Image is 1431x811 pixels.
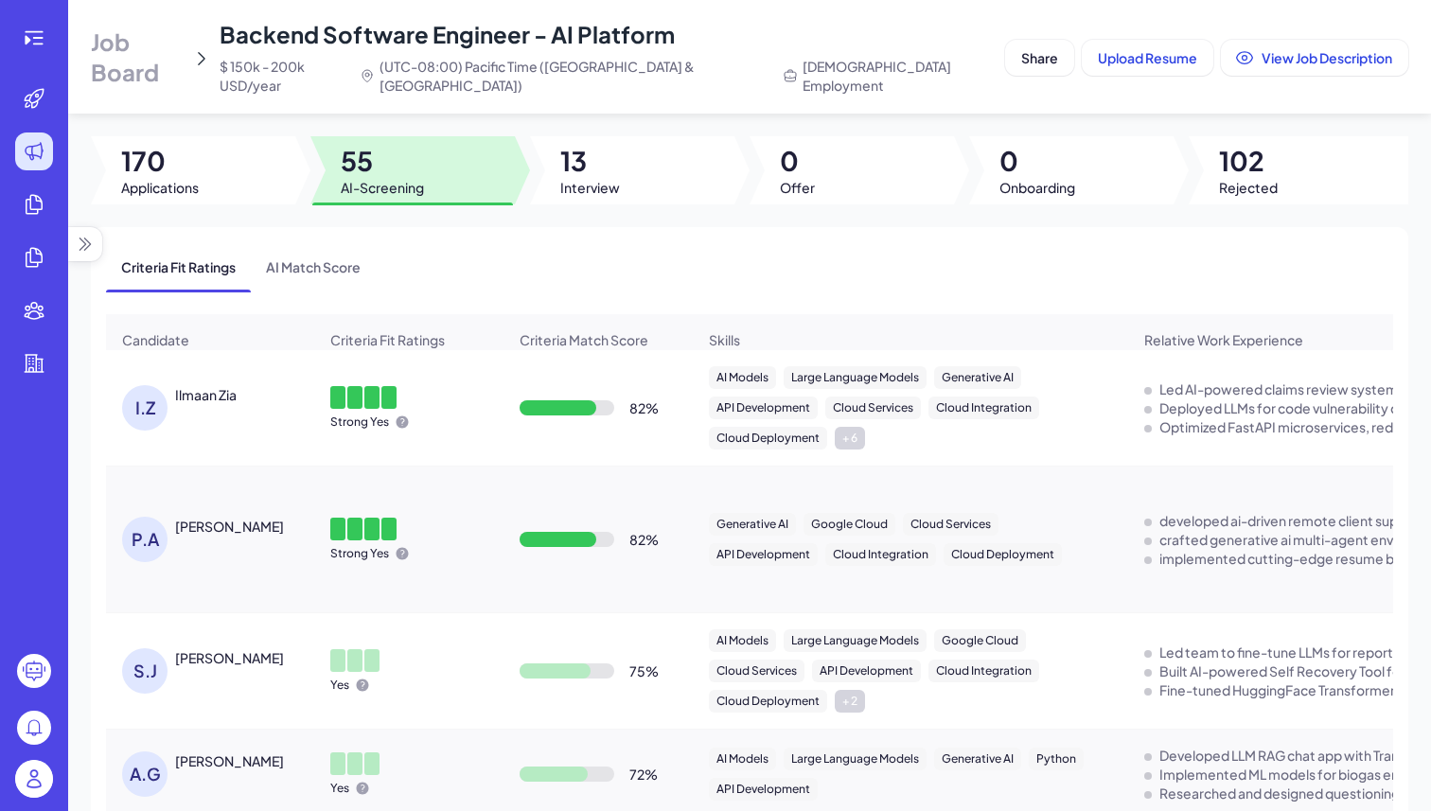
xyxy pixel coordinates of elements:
div: I.Z [122,385,168,431]
span: Offer [780,178,815,197]
div: Large Language Models [784,629,927,652]
div: Cloud Deployment [709,427,827,450]
span: Job Board [91,26,185,87]
button: Upload Resume [1082,40,1213,76]
span: 13 [560,144,620,178]
span: Candidate [122,330,189,349]
div: 82 % [629,530,659,549]
p: Strong Yes [330,414,389,430]
span: AI Match Score [251,242,376,291]
p: Yes [330,781,349,796]
span: Relative Work Experience [1144,330,1303,349]
div: Cloud Services [903,513,998,536]
div: P.A [122,517,168,562]
div: API Development [812,660,921,682]
div: Cloud Services [825,397,921,419]
span: [DEMOGRAPHIC_DATA] Employment [803,57,998,95]
p: Strong Yes [330,546,389,561]
button: View Job Description [1221,40,1408,76]
span: Criteria Fit Ratings [330,330,445,349]
div: Ilmaan Zia [175,385,237,404]
span: AI-Screening [341,178,424,197]
button: Share [1005,40,1074,76]
div: Cloud Services [709,660,804,682]
div: Cloud Integration [928,660,1039,682]
span: $ 150k - 200k USD/year [220,57,345,95]
div: + 2 [835,690,865,713]
span: Backend Software Engineer - AI Platform [220,20,675,48]
div: Generative AI [934,748,1021,770]
span: Share [1021,49,1058,66]
div: Cloud Deployment [944,543,1062,566]
span: 55 [341,144,424,178]
span: Onboarding [999,178,1075,197]
span: View Job Description [1262,49,1392,66]
span: 170 [121,144,199,178]
div: Generative AI [709,513,796,536]
div: Google Cloud [934,629,1026,652]
div: Sayan Jain [175,648,284,667]
span: Criteria Fit Ratings [106,242,251,291]
img: user_logo.png [15,760,53,798]
span: Criteria Match Score [520,330,648,349]
div: Cloud Deployment [709,690,827,713]
div: Alex Gul [175,751,284,770]
div: API Development [709,397,818,419]
div: + 6 [835,427,865,450]
div: Large Language Models [784,748,927,770]
div: PRIYA ASWANI [175,517,284,536]
span: (UTC-08:00) Pacific Time ([GEOGRAPHIC_DATA] & [GEOGRAPHIC_DATA]) [380,57,768,95]
div: Cloud Integration [928,397,1039,419]
div: API Development [709,543,818,566]
div: A.G [122,751,168,797]
span: Interview [560,178,620,197]
span: Skills [709,330,740,349]
div: AI Models [709,629,776,652]
div: Generative AI [934,366,1021,389]
div: Google Cloud [804,513,895,536]
div: Large Language Models [784,366,927,389]
span: Upload Resume [1098,49,1197,66]
p: Yes [330,678,349,693]
span: Rejected [1219,178,1278,197]
div: 72 % [629,765,658,784]
span: 102 [1219,144,1278,178]
div: S.J [122,648,168,694]
span: 0 [999,144,1075,178]
div: API Development [709,778,818,801]
div: AI Models [709,366,776,389]
div: 75 % [629,661,659,680]
div: Python [1029,748,1084,770]
div: Cloud Integration [825,543,936,566]
span: 0 [780,144,815,178]
div: AI Models [709,748,776,770]
span: Applications [121,178,199,197]
div: 82 % [629,398,659,417]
